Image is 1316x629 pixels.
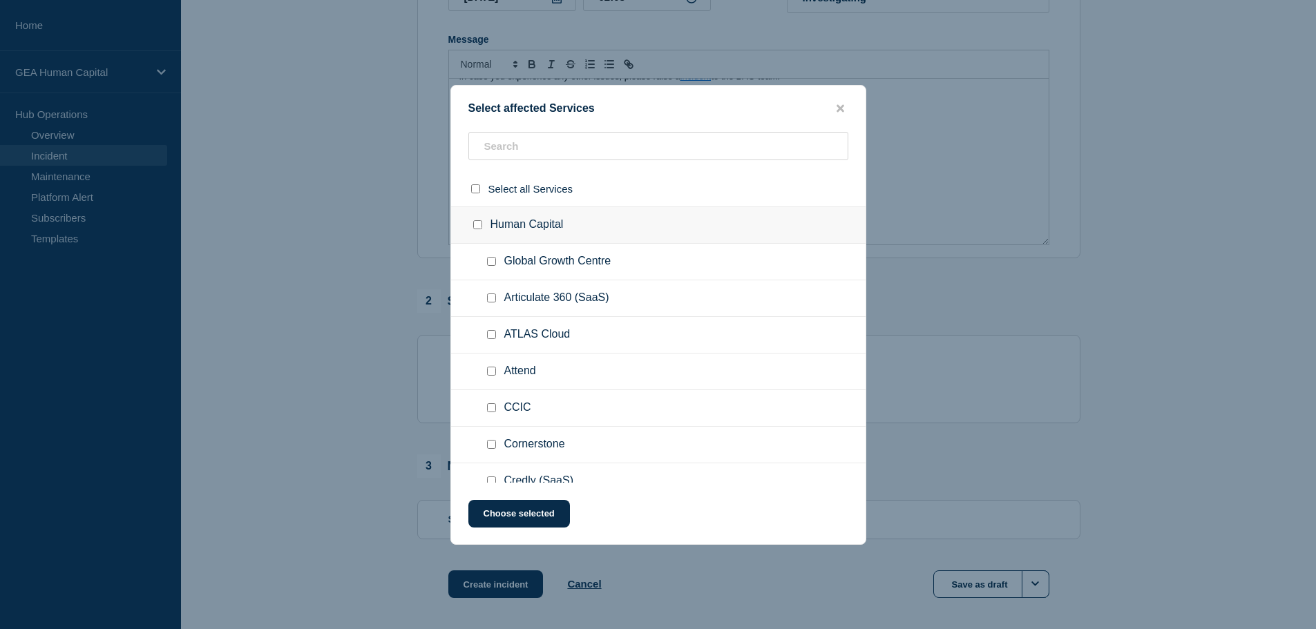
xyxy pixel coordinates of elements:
[504,291,609,305] span: Articulate 360 (SaaS)
[487,403,496,412] input: CCIC checkbox
[471,184,480,193] input: select all checkbox
[487,257,496,266] input: Global Growth Centre checkbox
[451,206,866,244] div: Human Capital
[488,183,573,195] span: Select all Services
[504,365,536,378] span: Attend
[487,476,496,485] input: Credly (SaaS) checkbox
[504,474,573,488] span: Credly (SaaS)
[504,438,565,452] span: Cornerstone
[468,500,570,528] button: Choose selected
[832,102,848,115] button: close button
[468,132,848,160] input: Search
[504,328,571,342] span: ATLAS Cloud
[504,255,611,269] span: Global Growth Centre
[504,401,531,415] span: CCIC
[451,102,866,115] div: Select affected Services
[487,330,496,339] input: ATLAS Cloud checkbox
[487,293,496,302] input: Articulate 360 (SaaS) checkbox
[487,440,496,449] input: Cornerstone checkbox
[473,220,482,229] input: Human Capital checkbox
[487,367,496,376] input: Attend checkbox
